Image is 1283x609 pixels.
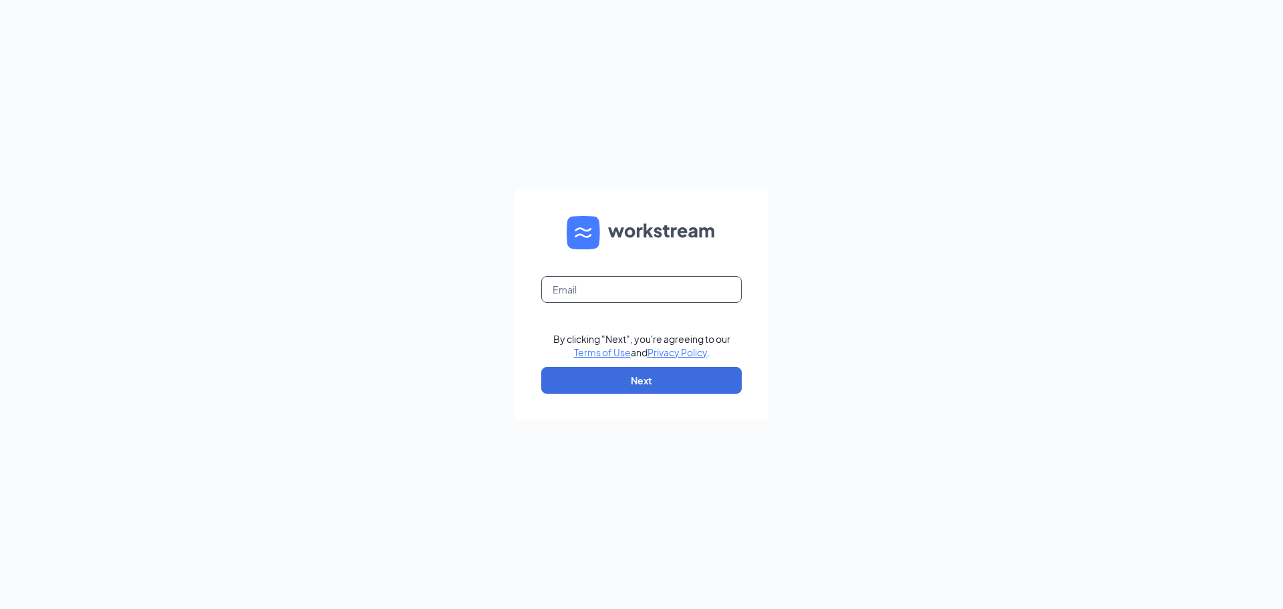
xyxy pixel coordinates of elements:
[567,216,716,249] img: WS logo and Workstream text
[553,332,730,359] div: By clicking "Next", you're agreeing to our and .
[541,276,742,303] input: Email
[574,346,631,358] a: Terms of Use
[541,367,742,394] button: Next
[648,346,707,358] a: Privacy Policy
